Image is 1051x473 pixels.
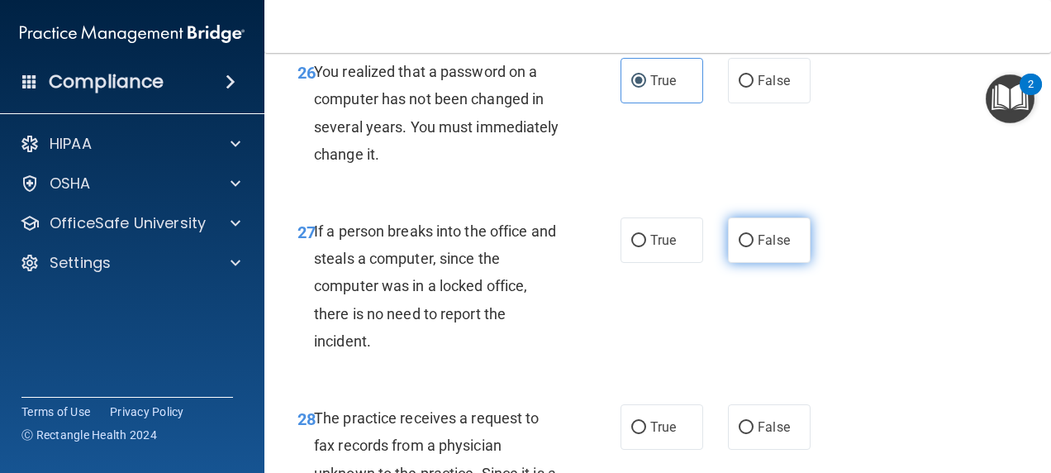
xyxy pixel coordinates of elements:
input: True [631,235,646,247]
img: PMB logo [20,17,245,50]
input: False [739,235,754,247]
a: Privacy Policy [110,404,184,420]
span: You realized that a password on a computer has not been changed in several years. You must immedi... [314,63,559,163]
p: HIPAA [50,134,92,154]
p: OfficeSafe University [50,213,206,233]
a: OfficeSafe University [20,213,240,233]
span: False [758,419,790,435]
a: Settings [20,253,240,273]
span: False [758,73,790,88]
span: 28 [297,409,316,429]
a: Terms of Use [21,404,90,420]
span: True [650,232,676,248]
span: 26 [297,63,316,83]
a: OSHA [20,174,240,193]
p: OSHA [50,174,91,193]
input: False [739,422,754,434]
span: True [650,419,676,435]
span: Ⓒ Rectangle Health 2024 [21,427,157,443]
input: False [739,75,754,88]
p: Settings [50,253,111,273]
button: Open Resource Center, 2 new notifications [986,74,1034,123]
span: If a person breaks into the office and steals a computer, since the computer was in a locked offi... [314,222,556,350]
input: True [631,422,646,434]
span: 27 [297,222,316,242]
div: 2 [1028,84,1034,106]
input: True [631,75,646,88]
a: HIPAA [20,134,240,154]
h4: Compliance [49,70,164,93]
span: False [758,232,790,248]
span: True [650,73,676,88]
